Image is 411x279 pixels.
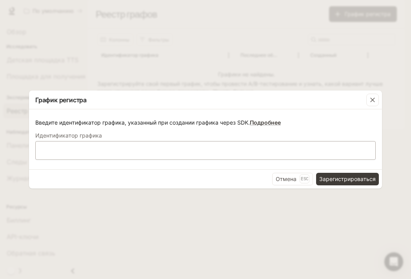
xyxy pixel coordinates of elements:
[35,96,87,104] font: График регистра
[272,173,313,185] button: ОтменаEsc
[316,173,379,185] button: Зарегистрироваться
[250,119,281,126] a: Подробнее
[276,176,296,182] font: Отмена
[35,132,102,139] font: Идентификатор графика
[319,176,376,182] font: Зарегистрироваться
[301,176,308,181] font: Esc
[35,119,250,126] font: Введите идентификатор графика, указанный при создании графика через SDK.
